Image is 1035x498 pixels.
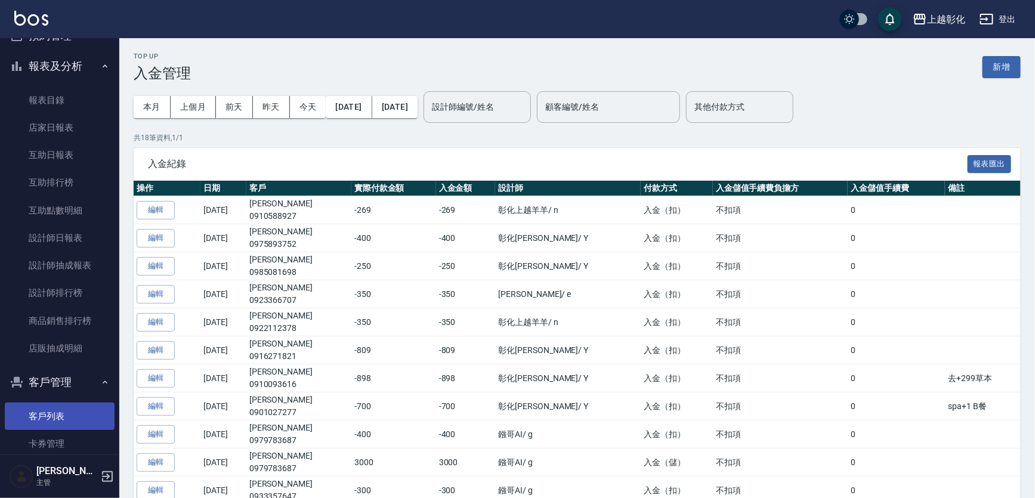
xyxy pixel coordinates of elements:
[249,322,348,335] p: 0922112378
[5,367,115,398] button: 客戶管理
[200,252,246,280] td: [DATE]
[137,257,175,276] button: 編輯
[436,252,496,280] td: -250
[5,114,115,141] a: 店家日報表
[246,252,351,280] td: [PERSON_NAME]
[326,96,372,118] button: [DATE]
[249,350,348,363] p: 0916271821
[713,336,848,364] td: 不扣項
[249,238,348,250] p: 0975893752
[10,465,33,488] img: Person
[495,252,641,280] td: 彰化[PERSON_NAME] / Y
[246,420,351,448] td: [PERSON_NAME]
[137,453,175,472] button: 編輯
[848,308,945,336] td: 0
[351,448,436,477] td: 3000
[200,181,246,196] th: 日期
[351,308,436,336] td: -350
[134,52,191,60] h2: Top Up
[641,364,713,392] td: 入金（扣）
[134,65,191,82] h3: 入金管理
[290,96,326,118] button: 今天
[249,294,348,307] p: 0923366707
[200,420,246,448] td: [DATE]
[137,313,175,332] button: 編輯
[495,364,641,392] td: 彰化[PERSON_NAME] / Y
[246,196,351,224] td: [PERSON_NAME]
[253,96,290,118] button: 昨天
[200,196,246,224] td: [DATE]
[5,141,115,169] a: 互助日報表
[351,181,436,196] th: 實際付款金額
[968,157,1012,169] a: 報表匯出
[246,181,351,196] th: 客戶
[249,462,348,475] p: 0979783687
[641,196,713,224] td: 入金（扣）
[495,196,641,224] td: 彰化上越羊羊 / n
[216,96,253,118] button: 前天
[878,7,902,31] button: save
[137,201,175,219] button: 編輯
[641,224,713,252] td: 入金（扣）
[713,181,848,196] th: 入金儲值手續費負擔方
[5,307,115,335] a: 商品銷售排行榜
[246,336,351,364] td: [PERSON_NAME]
[137,229,175,248] button: 編輯
[495,420,641,448] td: 鏹哥AI / g
[927,12,965,27] div: 上越彰化
[848,364,945,392] td: 0
[713,420,848,448] td: 不扣項
[137,397,175,416] button: 編輯
[713,196,848,224] td: 不扣項
[848,181,945,196] th: 入金儲值手續費
[713,448,848,477] td: 不扣項
[495,308,641,336] td: 彰化上越羊羊 / n
[641,252,713,280] td: 入金（扣）
[36,465,97,477] h5: [PERSON_NAME]
[249,266,348,279] p: 0985081698
[945,181,1021,196] th: 備註
[249,210,348,222] p: 0910588927
[137,369,175,388] button: 編輯
[351,196,436,224] td: -269
[436,336,496,364] td: -809
[351,224,436,252] td: -400
[641,280,713,308] td: 入金（扣）
[246,224,351,252] td: [PERSON_NAME]
[713,280,848,308] td: 不扣項
[5,403,115,430] a: 客戶列表
[975,8,1021,30] button: 登出
[246,448,351,477] td: [PERSON_NAME]
[200,364,246,392] td: [DATE]
[983,56,1021,78] button: 新增
[351,420,436,448] td: -400
[713,308,848,336] td: 不扣項
[246,280,351,308] td: [PERSON_NAME]
[495,448,641,477] td: 鏹哥AI / g
[848,280,945,308] td: 0
[713,252,848,280] td: 不扣項
[908,7,970,32] button: 上越彰化
[246,364,351,392] td: [PERSON_NAME]
[5,197,115,224] a: 互助點數明細
[171,96,216,118] button: 上個月
[5,169,115,196] a: 互助排行榜
[713,224,848,252] td: 不扣項
[351,280,436,308] td: -350
[5,430,115,457] a: 卡券管理
[200,448,246,477] td: [DATE]
[137,285,175,304] button: 編輯
[200,392,246,420] td: [DATE]
[5,86,115,114] a: 報表目錄
[945,392,1021,420] td: spa+1 B餐
[134,96,171,118] button: 本月
[641,336,713,364] td: 入金（扣）
[351,392,436,420] td: -700
[436,308,496,336] td: -350
[5,51,115,82] button: 報表及分析
[5,224,115,252] a: 設計師日報表
[641,448,713,477] td: 入金（儲）
[495,336,641,364] td: 彰化[PERSON_NAME] / Y
[200,280,246,308] td: [DATE]
[351,252,436,280] td: -250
